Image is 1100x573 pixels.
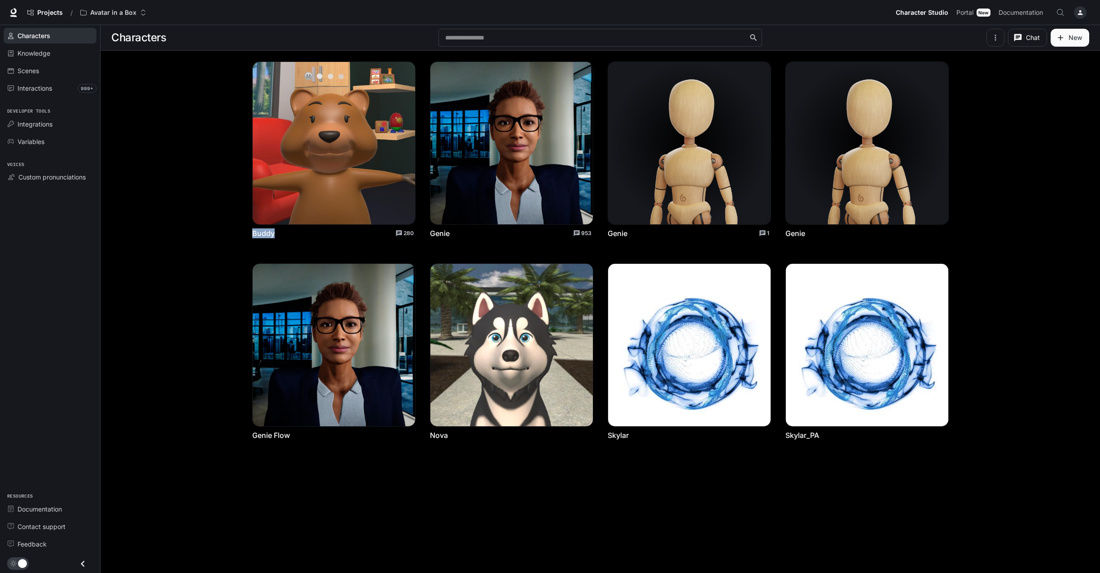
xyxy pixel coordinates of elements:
[4,80,96,96] a: Interactions
[430,228,450,238] a: Genie
[896,7,948,18] span: Character Studio
[18,48,50,58] span: Knowledge
[252,228,275,238] a: Buddy
[608,62,771,224] img: Genie
[18,119,53,129] span: Integrations
[430,62,593,224] img: Genie
[67,8,76,17] div: /
[403,229,414,237] p: 280
[90,9,136,17] p: Avatar in a Box
[23,4,67,22] a: Go to projects
[18,172,86,182] span: Custom pronunciations
[999,7,1043,18] span: Documentation
[18,539,47,549] span: Feedback
[18,83,52,93] span: Interactions
[18,66,39,75] span: Scenes
[37,9,63,17] span: Projects
[4,28,96,44] a: Characters
[4,63,96,79] a: Scenes
[4,116,96,132] a: Integrations
[252,430,290,440] a: Genie Flow
[608,228,627,238] a: Genie
[786,62,948,224] img: Genie
[608,264,771,426] img: Skylar
[608,430,629,440] a: Skylar
[73,555,93,573] button: Close drawer
[573,229,592,237] a: Total conversations
[786,264,948,426] img: Skylar_PA
[4,134,96,149] a: Variables
[977,9,990,17] div: New
[18,558,27,568] span: Dark mode toggle
[4,45,96,61] a: Knowledge
[767,229,769,237] p: 1
[581,229,592,237] p: 953
[18,504,62,514] span: Documentation
[785,228,805,238] a: Genie
[18,31,50,40] span: Characters
[759,229,769,237] a: Total conversations
[18,522,66,531] span: Contact support
[76,4,150,22] button: Open workspace menu
[4,536,96,552] a: Feedback
[4,519,96,534] a: Contact support
[785,430,819,440] a: Skylar_PA
[4,501,96,517] a: Documentation
[253,62,415,224] img: Buddy
[111,29,166,47] h1: Characters
[78,84,96,93] span: 999+
[430,430,448,440] a: Nova
[1051,29,1089,47] button: New
[1052,4,1069,22] button: Open Command Menu
[953,4,994,22] a: PortalNew
[4,169,96,185] a: Custom pronunciations
[395,229,414,237] a: Total conversations
[995,4,1050,22] a: Documentation
[1008,29,1047,47] button: Chat
[430,264,593,426] img: Nova
[253,264,415,426] img: Genie Flow
[18,137,44,146] span: Variables
[956,7,973,18] span: Portal
[892,4,952,22] a: Character Studio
